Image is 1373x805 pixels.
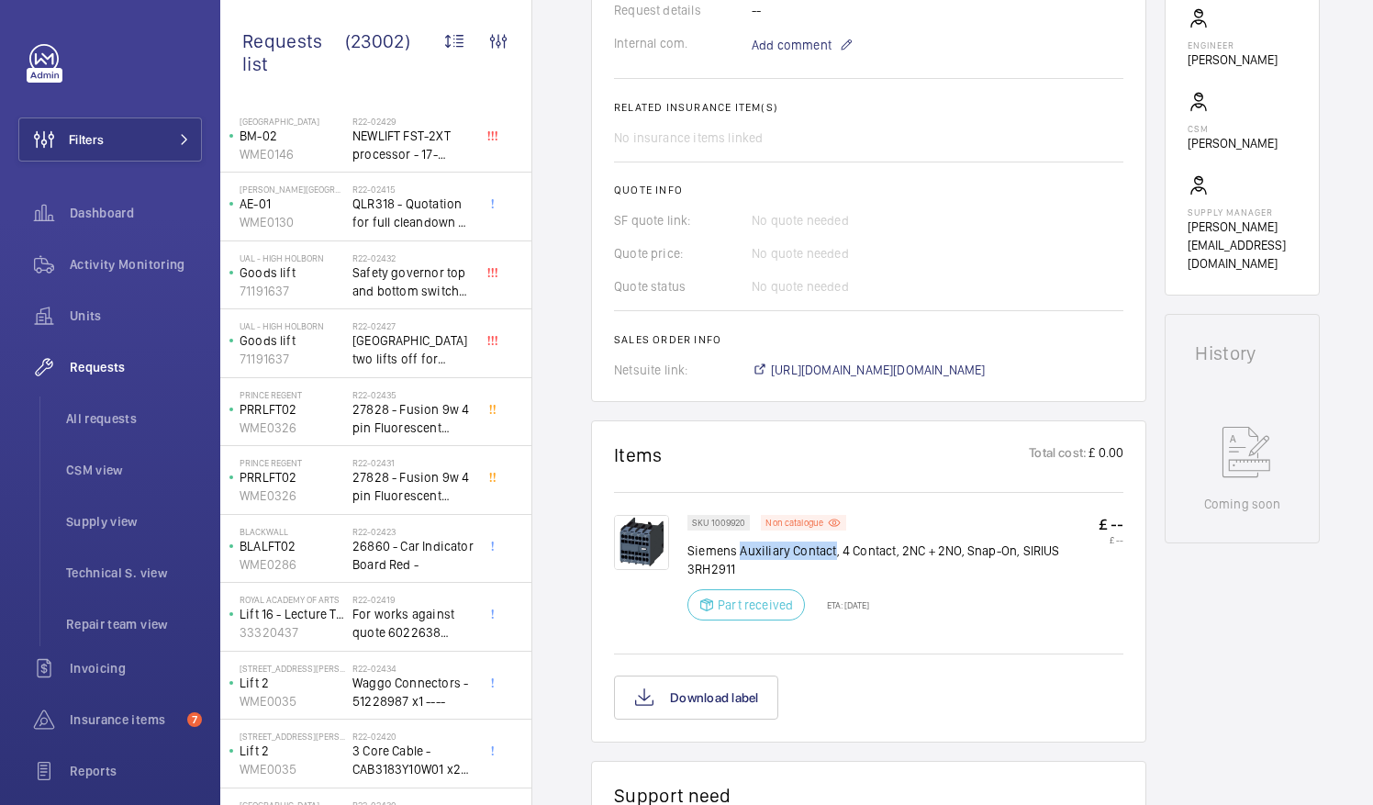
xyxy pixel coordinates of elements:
[1188,134,1278,152] p: [PERSON_NAME]
[240,213,345,231] p: WME0130
[70,307,202,325] span: Units
[352,252,474,263] h2: R22-02432
[352,127,474,163] span: NEWLIFT FST-2XT processor - 17-02000003 1021,00 euros x1
[240,594,345,605] p: royal academy of arts
[352,663,474,674] h2: R22-02434
[352,742,474,778] span: 3 Core Cable - CAB3183Y10W01 x20 -----
[240,116,345,127] p: [GEOGRAPHIC_DATA]
[614,676,778,720] button: Download label
[352,331,474,368] span: [GEOGRAPHIC_DATA] two lifts off for safety governor rope switches at top and bottom. Immediate de...
[70,255,202,274] span: Activity Monitoring
[352,537,474,574] span: 26860 - Car Indicator Board Red -
[240,400,345,419] p: PRRLFT02
[718,596,793,614] p: Part received
[352,400,474,437] span: 27828 - Fusion 9w 4 pin Fluorescent Lamp / Bulb - Used on Prince regent lift No2 car top test con...
[240,692,345,710] p: WME0035
[352,594,474,605] h2: R22-02419
[1099,515,1123,534] p: £ --
[352,457,474,468] h2: R22-02431
[352,320,474,331] h2: R22-02427
[70,762,202,780] span: Reports
[352,195,474,231] span: QLR318 - Quotation for full cleandown of lift and motor room at, Workspace, [PERSON_NAME][GEOGRAP...
[352,116,474,127] h2: R22-02429
[240,468,345,486] p: PRRLFT02
[240,282,345,300] p: 71191637
[240,127,345,145] p: BM-02
[66,461,202,479] span: CSM view
[752,36,832,54] span: Add comment
[240,252,345,263] p: UAL - High Holborn
[1188,123,1278,134] p: CSM
[352,184,474,195] h2: R22-02415
[18,117,202,162] button: Filters
[70,204,202,222] span: Dashboard
[240,320,345,331] p: UAL - High Holborn
[69,130,104,149] span: Filters
[187,712,202,727] span: 7
[240,555,345,574] p: WME0286
[240,537,345,555] p: BLALFT02
[1188,50,1278,69] p: [PERSON_NAME]
[1099,534,1123,545] p: £ --
[240,457,345,468] p: Prince Regent
[66,615,202,633] span: Repair team view
[771,361,986,379] span: [URL][DOMAIN_NAME][DOMAIN_NAME]
[1087,443,1123,466] p: £ 0.00
[240,263,345,282] p: Goods lift
[66,564,202,582] span: Technical S. view
[240,145,345,163] p: WME0146
[687,542,1099,578] p: Siemens Auxiliary Contact, 4 Contact, 2NC + 2NO, Snap-On, SIRIUS 3RH2911
[1204,495,1281,513] p: Coming soon
[614,443,663,466] h1: Items
[240,760,345,778] p: WME0035
[752,361,986,379] a: [URL][DOMAIN_NAME][DOMAIN_NAME]
[614,333,1123,346] h2: Sales order info
[240,419,345,437] p: WME0326
[70,358,202,376] span: Requests
[240,623,345,642] p: 33320437
[765,520,823,526] p: Non catalogue
[70,659,202,677] span: Invoicing
[692,520,745,526] p: SKU 1009920
[352,674,474,710] span: Waggo Connectors - 51228987 x1 ----
[240,184,345,195] p: [PERSON_NAME][GEOGRAPHIC_DATA]
[352,389,474,400] h2: R22-02435
[1188,39,1278,50] p: Engineer
[66,409,202,428] span: All requests
[240,674,345,692] p: Lift 2
[614,515,669,570] img: 5bUozwdNmFbw2gFSouD-YxER-ybfY1CyO8vAOOwPWYf3AGfu.png
[352,731,474,742] h2: R22-02420
[240,605,345,623] p: Lift 16 - Lecture Theater Disabled Lift ([PERSON_NAME]) ([GEOGRAPHIC_DATA] )
[240,331,345,350] p: Goods lift
[614,101,1123,114] h2: Related insurance item(s)
[240,195,345,213] p: AE-01
[352,605,474,642] span: For works against quote 6022638 @£2197.00
[240,486,345,505] p: WME0326
[614,184,1123,196] h2: Quote info
[242,29,345,75] span: Requests list
[240,350,345,368] p: 71191637
[66,512,202,531] span: Supply view
[240,742,345,760] p: Lift 2
[352,263,474,300] span: Safety governor top and bottom switches not working from an immediate defect. Lift passenger lift...
[240,663,345,674] p: [STREET_ADDRESS][PERSON_NAME]
[1188,218,1297,273] p: [PERSON_NAME][EMAIL_ADDRESS][DOMAIN_NAME]
[352,526,474,537] h2: R22-02423
[816,599,869,610] p: ETA: [DATE]
[70,710,180,729] span: Insurance items
[352,468,474,505] span: 27828 - Fusion 9w 4 pin Fluorescent Lamp / Bulb - Used on Prince regent lift No2 car top test con...
[240,389,345,400] p: Prince Regent
[240,731,345,742] p: [STREET_ADDRESS][PERSON_NAME]
[1195,344,1289,363] h1: History
[1029,443,1087,466] p: Total cost:
[240,526,345,537] p: Blackwall
[1188,207,1297,218] p: Supply manager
